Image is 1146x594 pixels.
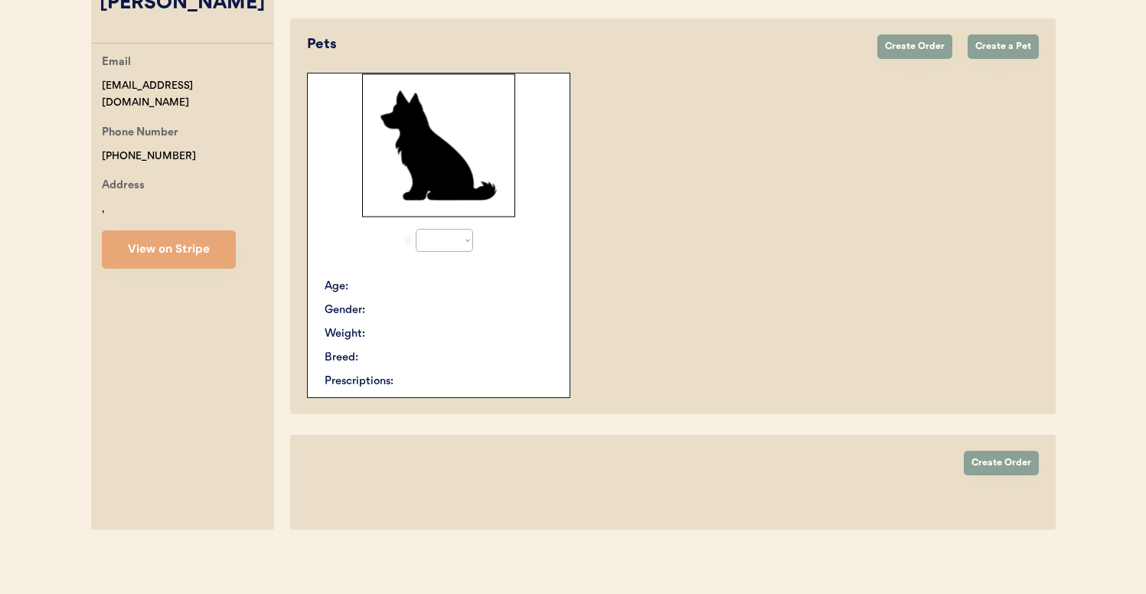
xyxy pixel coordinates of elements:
[968,34,1039,59] button: Create a Pet
[325,302,365,318] div: Gender:
[102,124,178,143] div: Phone Number
[362,73,515,217] img: Rectangle%2029.svg
[877,34,952,59] button: Create Order
[325,279,348,295] div: Age:
[325,326,365,342] div: Weight:
[325,350,358,366] div: Breed:
[102,177,145,196] div: Address
[102,201,105,218] div: ,
[325,374,393,390] div: Prescriptions:
[102,77,274,113] div: [EMAIL_ADDRESS][DOMAIN_NAME]
[102,148,196,165] div: [PHONE_NUMBER]
[102,230,236,269] button: View on Stripe
[964,451,1039,475] button: Create Order
[102,54,131,73] div: Email
[307,34,862,55] div: Pets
